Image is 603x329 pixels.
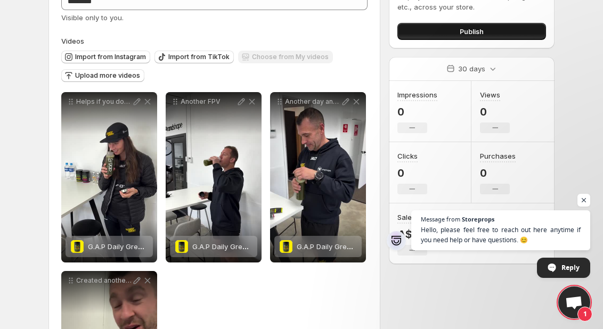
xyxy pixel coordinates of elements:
button: Import from Instagram [61,51,150,63]
p: 0 [480,167,516,179]
span: Publish [460,26,484,37]
img: G.A.P Daily Greens | Aminos | Protein Tub [280,240,292,253]
span: Storeprops [462,216,494,222]
span: Hello, please feel free to reach out here anytime if you need help or have questions. 😊 [421,225,581,245]
p: A$0.00 [397,228,435,241]
h3: Clicks [397,151,418,161]
span: G.A.P Daily Greens | Aminos | Protein Tub [88,242,227,251]
button: Upload more videos [61,69,144,82]
p: Created another business banger it seems Greens Amino Protein is set to Yes its a great supplemen... [76,276,132,285]
p: Another day another taste test [285,97,340,106]
img: G.A.P Daily Greens | Aminos | Protein Tub [71,240,84,253]
span: Import from TikTok [168,53,230,61]
div: Helps if you dont call it calypsosheridan but we will take the smoothie compliments all dayG.A.P ... [61,92,157,262]
p: 0 [397,105,437,118]
p: 0 [397,167,427,179]
span: G.A.P Daily Greens | Aminos | Protein Tub [297,242,436,251]
h3: Views [480,89,500,100]
p: Helps if you dont call it calypsosheridan but we will take the smoothie compliments all day [76,97,132,106]
p: 30 days [458,63,485,74]
span: Videos [61,37,84,45]
div: Another FPVG.A.P Daily Greens | Aminos | Protein TubG.A.P Daily Greens | Aminos | Protein Tub [166,92,262,262]
img: G.A.P Daily Greens | Aminos | Protein Tub [175,240,188,253]
h3: Impressions [397,89,437,100]
span: Upload more videos [75,71,140,80]
p: Another FPV [181,97,236,106]
p: 0 [480,105,510,118]
h3: Sales [397,212,415,223]
span: Message from [421,216,460,222]
span: Import from Instagram [75,53,146,61]
span: G.A.P Daily Greens | Aminos | Protein Tub [192,242,331,251]
span: Visible only to you. [61,13,124,22]
a: Open chat [558,286,590,318]
button: Import from TikTok [154,51,234,63]
h3: Purchases [480,151,516,161]
button: Publish [397,23,546,40]
div: Another day another taste testG.A.P Daily Greens | Aminos | Protein TubG.A.P Daily Greens | Amino... [270,92,366,262]
span: 1 [577,307,592,322]
span: Reply [561,258,580,277]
